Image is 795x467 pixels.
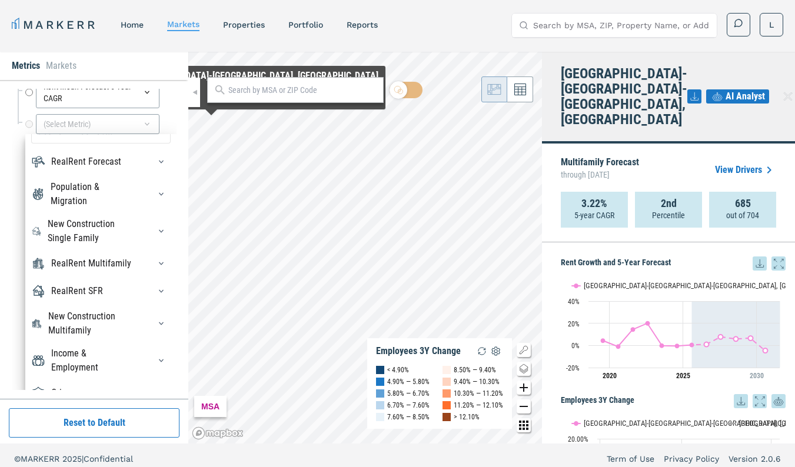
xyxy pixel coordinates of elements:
path: Monday, 29 Jul, 20:00, -0.44. Miami-Fort Lauderdale-West Palm Beach, FL. [675,343,680,348]
img: Income & Employment [31,353,45,368]
a: Mapbox logo [192,426,244,440]
div: RealRent SFRRealRent SFR [31,282,171,301]
h5: Rent Growth and 5-Year Forecast [561,256,786,271]
svg: Interactive chart [561,271,786,388]
span: L [769,19,774,31]
tspan: 2020 [603,372,617,380]
div: Income & EmploymentIncome & Employment [31,346,171,375]
a: Term of Use [607,453,654,465]
span: © [14,454,21,463]
a: MARKERR [12,16,97,33]
div: New Construction Single Family [48,217,136,245]
img: RealRent Multifamily [31,256,45,271]
span: MARKERR [21,454,62,463]
li: Metrics [12,59,40,73]
button: New Construction Single FamilyNew Construction Single Family [152,222,171,241]
canvas: Map [188,52,542,443]
text: 0% [571,342,580,350]
a: properties [223,20,265,29]
img: RealRent SFR [31,284,45,298]
div: 10.30% — 11.20% [454,388,503,399]
div: 7.60% — 8.50% [387,411,430,423]
div: Rent Mean Forecast 5 Year CAGR [36,76,159,108]
a: Privacy Policy [664,453,719,465]
text: 20.00% [568,435,588,443]
path: Saturday, 29 Jul, 20:00, 5.86. Miami-Fort Lauderdale-West Palm Beach, FL. [734,336,739,341]
div: 11.20% — 12.10% [454,399,503,411]
div: > 12.10% [454,411,480,423]
img: New Construction Single Family [31,224,42,238]
input: Search by MSA, ZIP, Property Name, or Address [533,14,710,37]
div: New Construction Single FamilyNew Construction Single Family [31,217,171,245]
div: 4.90% — 5.80% [387,376,430,388]
img: Population & Migration [31,187,45,201]
span: AI Analyst [726,89,765,104]
button: RealRent SFRRealRent SFR [152,282,171,301]
p: Percentile [652,209,685,221]
div: Income & Employment [51,346,135,375]
a: View Drivers [715,163,776,177]
div: MSA [194,396,227,417]
div: Rent Growth and 5-Year Forecast. Highcharts interactive chart. [561,271,786,388]
button: Show USA [727,419,751,428]
div: RealRent MultifamilyRealRent Multifamily [31,254,171,273]
a: Portfolio [288,20,323,29]
path: Sunday, 29 Jul, 20:00, 6.6. Miami-Fort Lauderdale-West Palm Beach, FL. [749,336,753,341]
div: RealRent ForecastRealRent Forecast [31,152,171,171]
button: Zoom in map button [517,381,531,395]
div: New Construction Multifamily [48,309,135,338]
img: New Construction Multifamily [31,316,42,331]
button: AI Analyst [706,89,769,104]
button: Show Miami-Fort Lauderdale-West Palm Beach, FL [572,281,715,290]
button: Zoom out map button [517,399,531,413]
div: 6.70% — 7.60% [387,399,430,411]
button: Show/Hide Legend Map Button [517,343,531,357]
tspan: 2025 [676,372,690,380]
div: [GEOGRAPHIC_DATA]-[GEOGRAPHIC_DATA]-[GEOGRAPHIC_DATA], [GEOGRAPHIC_DATA] [44,71,378,81]
div: Crime [51,386,74,400]
button: RealRent ForecastRealRent Forecast [152,152,171,171]
img: Reload Legend [475,344,489,358]
h4: [GEOGRAPHIC_DATA]-[GEOGRAPHIC_DATA]-[GEOGRAPHIC_DATA], [GEOGRAPHIC_DATA] [561,66,687,127]
div: New Construction MultifamilyNew Construction Multifamily [31,309,171,338]
div: RealRent SFR [51,284,103,298]
div: Map Tooltip Content [44,71,378,105]
img: Crime [31,386,45,400]
tspan: 2030 [750,372,764,380]
button: CrimeCrime [152,383,171,402]
path: Wednesday, 29 Jul, 20:00, 1. Miami-Fort Lauderdale-West Palm Beach, FL. [704,342,709,346]
strong: 3.22% [581,198,607,209]
div: CrimeCrime [31,383,171,402]
div: RealRent Multifamily [51,256,131,271]
path: Wednesday, 29 Jul, 20:00, -1.02. Miami-Fort Lauderdale-West Palm Beach, FL. [616,344,621,349]
text: 40% [568,298,580,306]
a: home [121,20,144,29]
div: 9.40% — 10.30% [454,376,500,388]
div: Population & MigrationPopulation & Migration [31,180,171,208]
path: Saturday, 29 Jul, 20:00, -0.22. Miami-Fort Lauderdale-West Palm Beach, FL. [660,343,664,348]
strong: 2nd [661,198,677,209]
path: Tuesday, 29 Jul, 20:00, 0.5. Miami-Fort Lauderdale-West Palm Beach, FL. [690,342,694,347]
input: Search by MSA or ZIP Code [228,84,377,96]
text: -20% [566,364,580,372]
button: New Construction MultifamilyNew Construction Multifamily [152,314,171,333]
text: 20% [568,320,580,328]
h5: Employees 3Y Change [561,394,786,408]
div: 8.50% — 9.40% [454,364,496,376]
p: Multifamily Forecast [561,158,639,182]
div: < 4.90% [387,364,409,376]
button: Show Miami-Fort Lauderdale-West Palm Beach, FL [572,419,715,428]
span: Confidential [84,454,133,463]
path: Friday, 29 Jul, 20:00, 20.02. Miami-Fort Lauderdale-West Palm Beach, FL. [646,321,650,325]
span: 2025 | [62,454,84,463]
a: Version 2.0.6 [729,453,781,465]
path: Thursday, 29 Jul, 20:00, 14.34. Miami-Fort Lauderdale-West Palm Beach, FL. [631,327,636,332]
path: Monday, 29 Jul, 20:00, 4.31. Miami-Fort Lauderdale-West Palm Beach, FL. [601,338,606,343]
g: Miami-Fort Lauderdale-West Palm Beach, FL, line 2 of 2 with 5 data points. [704,334,768,352]
strong: 685 [735,198,751,209]
div: Employees 3Y Change [376,345,461,357]
button: Income & EmploymentIncome & Employment [152,351,171,370]
a: reports [347,20,378,29]
button: Change style map button [517,362,531,376]
button: Reset to Default [9,408,179,438]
